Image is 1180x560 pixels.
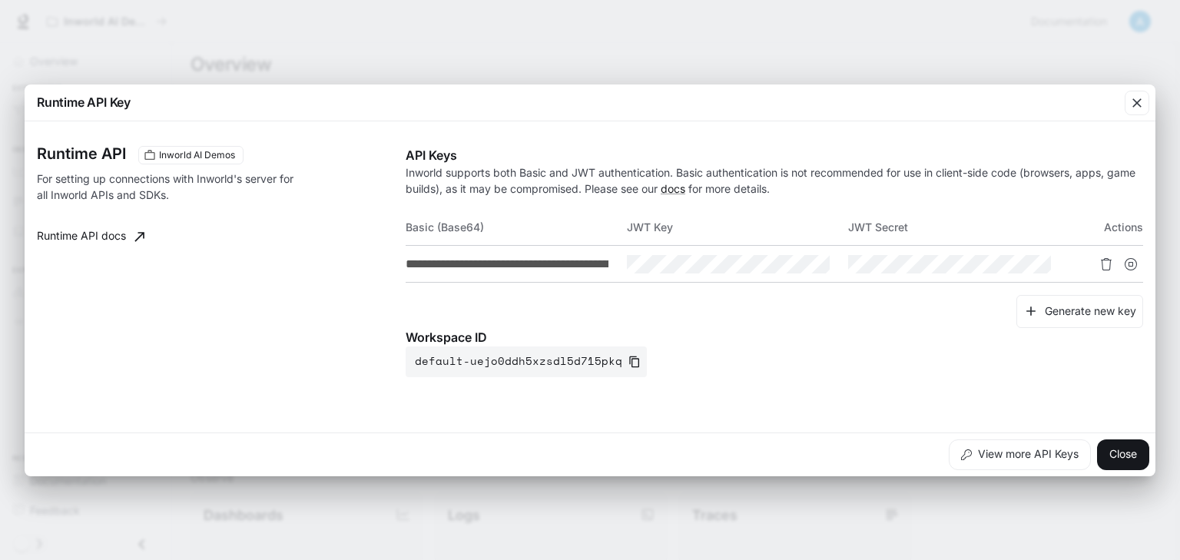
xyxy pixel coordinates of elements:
h3: Runtime API [37,146,126,161]
button: Delete API key [1094,252,1119,277]
th: Actions [1069,209,1143,246]
th: JWT Secret [848,209,1069,246]
button: Close [1097,439,1149,470]
button: default-uejo0ddh5xzsdl5d715pkq [406,346,647,377]
p: Inworld supports both Basic and JWT authentication. Basic authentication is not recommended for u... [406,164,1143,197]
th: JWT Key [627,209,848,246]
span: Inworld AI Demos [153,148,241,162]
button: View more API Keys [949,439,1091,470]
a: docs [661,182,685,195]
button: Suspend API key [1119,252,1143,277]
a: Runtime API docs [31,221,151,252]
p: Runtime API Key [37,93,131,111]
p: API Keys [406,146,1143,164]
p: Workspace ID [406,328,1143,346]
button: Generate new key [1016,295,1143,328]
div: These keys will apply to your current workspace only [138,146,244,164]
th: Basic (Base64) [406,209,627,246]
p: For setting up connections with Inworld's server for all Inworld APIs and SDKs. [37,171,304,203]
